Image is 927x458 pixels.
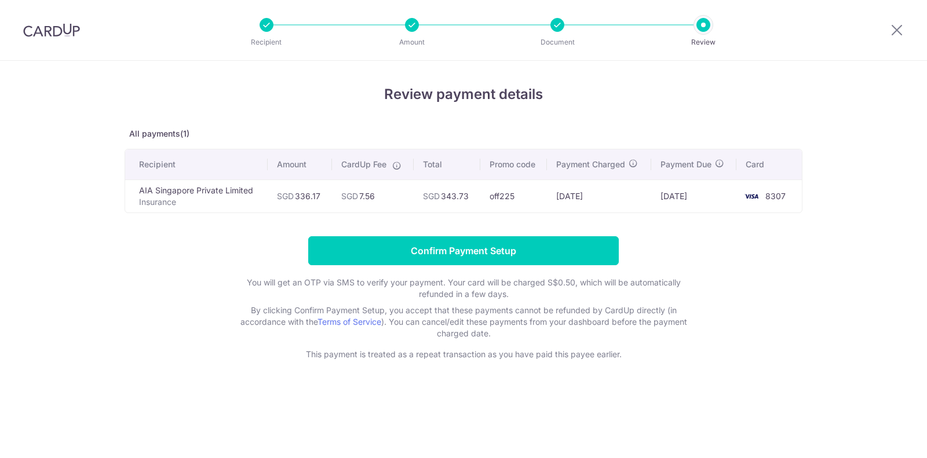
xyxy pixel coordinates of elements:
td: 7.56 [332,179,414,212]
p: Amount [369,36,455,48]
a: Terms of Service [317,317,381,327]
span: SGD [423,191,440,201]
input: Confirm Payment Setup [308,236,619,265]
p: All payments(1) [125,128,802,140]
th: Recipient [125,149,268,179]
td: AIA Singapore Private Limited [125,179,268,212]
img: CardUp [23,23,80,37]
td: [DATE] [651,179,736,212]
th: Total [414,149,480,179]
td: [DATE] [547,179,651,212]
p: Document [514,36,600,48]
p: Review [660,36,746,48]
span: Payment Charged [556,159,625,170]
p: Recipient [224,36,309,48]
td: 343.73 [414,179,480,212]
td: off225 [480,179,547,212]
img: <span class="translation_missing" title="translation missing: en.account_steps.new_confirm_form.b... [740,189,763,203]
span: SGD [277,191,294,201]
p: Insurance [139,196,258,208]
td: 336.17 [268,179,332,212]
span: SGD [341,191,358,201]
span: CardUp Fee [341,159,386,170]
th: Amount [268,149,332,179]
h4: Review payment details [125,84,802,105]
p: By clicking Confirm Payment Setup, you accept that these payments cannot be refunded by CardUp di... [232,305,695,339]
th: Promo code [480,149,547,179]
p: You will get an OTP via SMS to verify your payment. Your card will be charged S$0.50, which will ... [232,277,695,300]
th: Card [736,149,802,179]
p: This payment is treated as a repeat transaction as you have paid this payee earlier. [232,349,695,360]
span: 8307 [765,191,786,201]
span: Payment Due [660,159,711,170]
